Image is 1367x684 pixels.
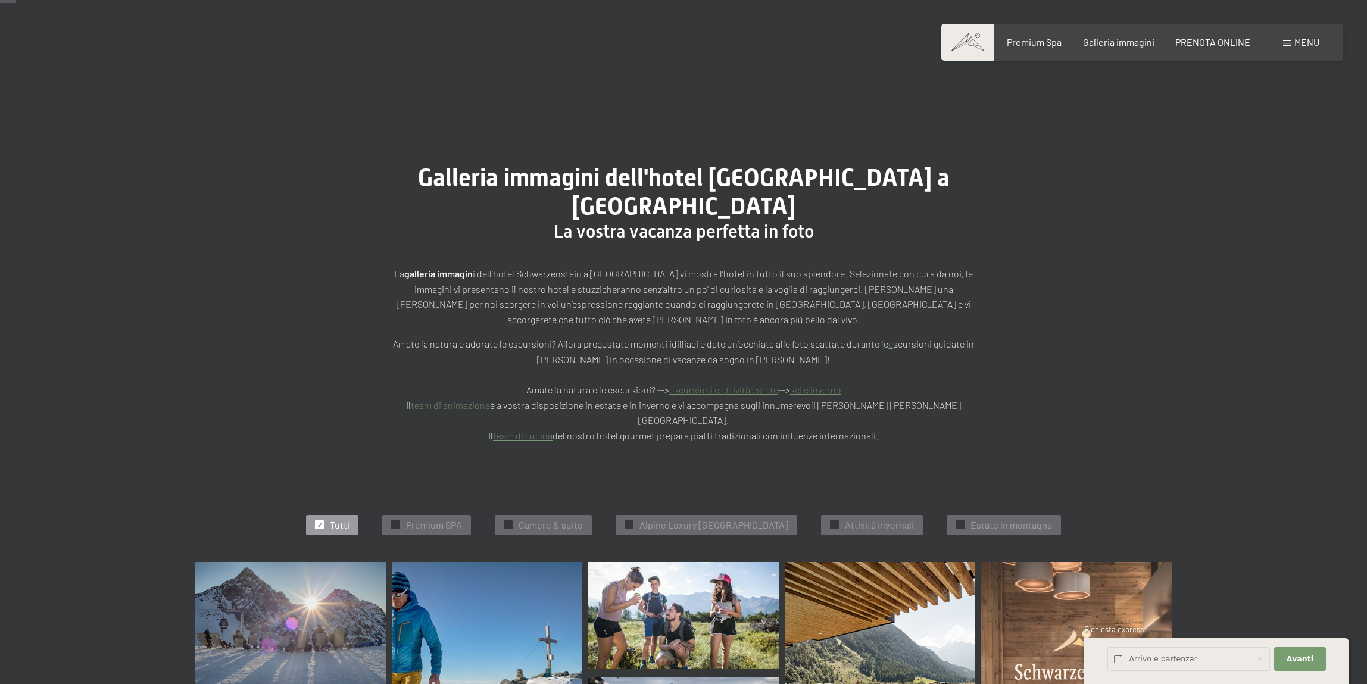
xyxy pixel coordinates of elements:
[627,521,632,529] span: ✓
[386,336,981,443] p: Amate la natura e adorate le escursioni? Allora pregustate momenti idilliaci e date un’occhiata a...
[669,384,778,395] a: escursioni e attività estate
[1175,36,1250,48] a: PRENOTA ONLINE
[394,521,398,529] span: ✓
[1274,647,1325,671] button: Avanti
[493,430,553,441] a: team di cucina
[588,562,779,669] img: Immagini
[845,519,914,532] span: Attivitá invernali
[1294,36,1319,48] span: Menu
[1083,36,1154,48] a: Galleria immagini
[386,266,981,327] p: La i dell’hotel Schwarzenstein a [GEOGRAPHIC_DATA] vi mostra l’hotel in tutto il suo splendore. S...
[958,521,963,529] span: ✓
[411,399,490,411] a: team di animazione
[406,519,462,532] span: Premium SPA
[1007,36,1062,48] a: Premium Spa
[317,521,322,529] span: ✓
[404,268,473,279] strong: galleria immagin
[790,384,841,395] a: sci e inverno
[888,338,893,349] a: e
[330,519,349,532] span: Tutti
[1084,624,1144,634] span: Richiesta express
[970,519,1052,532] span: Estate in montagna
[519,519,583,532] span: Camere & suite
[506,521,511,529] span: ✓
[832,521,837,529] span: ✓
[1287,654,1313,664] span: Avanti
[554,221,814,242] span: La vostra vacanza perfetta in foto
[418,164,950,220] span: Galleria immagini dell'hotel [GEOGRAPHIC_DATA] a [GEOGRAPHIC_DATA]
[639,519,788,532] span: Alpine Luxury [GEOGRAPHIC_DATA]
